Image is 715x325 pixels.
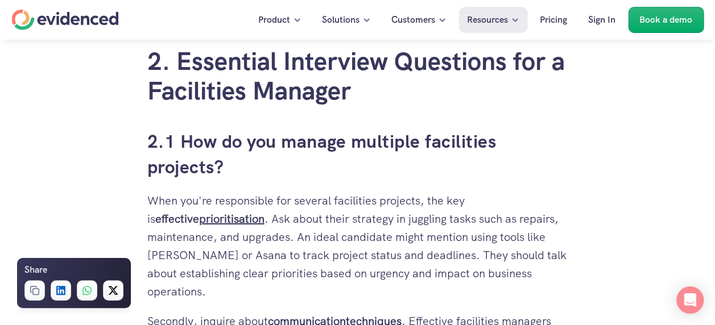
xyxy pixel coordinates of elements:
a: Home [11,10,118,30]
p: When you're responsible for several facilities projects, the key is . Ask about their strategy in... [147,191,568,301]
a: Book a demo [628,7,704,33]
h2: 2. Essential Interview Questions for a Facilities Manager [147,47,568,107]
p: Customers [391,13,435,27]
p: Resources [467,13,508,27]
h3: 2.1 How do you manage multiple facilities projects? [147,129,568,180]
p: Pricing [540,13,567,27]
p: Book a demo [639,13,692,27]
a: prioritisation [199,211,264,226]
p: Solutions [322,13,359,27]
strong: effective [155,211,199,226]
h6: Share [24,262,47,277]
div: Open Intercom Messenger [676,286,704,314]
p: Product [258,13,290,27]
p: Sign In [588,13,615,27]
a: Sign In [580,7,624,33]
a: Pricing [531,7,576,33]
